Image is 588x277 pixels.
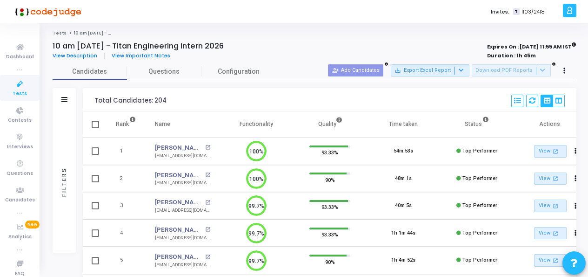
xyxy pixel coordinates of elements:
[155,180,210,187] div: [EMAIL_ADDRESS][DOMAIN_NAME]
[521,8,545,16] span: 1103/2418
[53,30,67,36] a: Tests
[8,233,32,241] span: Analytics
[53,67,127,76] span: Candidates
[155,171,203,180] a: [PERSON_NAME]
[389,119,418,129] div: Time taken
[8,117,32,125] span: Contests
[155,119,170,129] div: Name
[155,207,210,214] div: [EMAIL_ADDRESS][DOMAIN_NAME]
[112,52,170,59] span: View Important Notes
[569,145,582,158] button: Actions
[205,145,210,150] mat-icon: open_in_new
[534,227,567,240] a: View
[332,67,339,74] mat-icon: person_add_alt
[205,255,210,260] mat-icon: open_in_new
[552,256,560,264] mat-icon: open_in_new
[155,225,203,235] a: [PERSON_NAME]
[53,53,105,59] a: View Description
[395,175,412,183] div: 48m 1s
[7,143,33,151] span: Interviews
[6,53,34,61] span: Dashboard
[127,67,201,76] span: Questions
[462,202,497,208] span: Top Performer
[155,198,203,207] a: [PERSON_NAME]
[106,247,146,274] td: 5
[205,200,210,205] mat-icon: open_in_new
[106,192,146,220] td: 3
[569,200,582,213] button: Actions
[534,254,567,267] a: View
[106,220,146,247] td: 4
[321,230,338,239] span: 93.33%
[391,256,415,264] div: 1h 4m 52s
[569,172,582,185] button: Actions
[462,148,497,154] span: Top Performer
[534,145,567,158] a: View
[514,111,587,138] th: Actions
[394,67,401,74] mat-icon: save_alt
[391,229,415,237] div: 1h 1m 44s
[53,30,576,36] nav: breadcrumb
[541,95,565,107] div: View Options
[487,41,576,51] strong: Expires On : [DATE] 11:55 AM IST
[569,227,582,240] button: Actions
[462,257,497,263] span: Top Performer
[220,111,293,138] th: Functionality
[60,131,68,233] div: Filters
[487,52,536,59] strong: Duration : 1h 45m
[218,67,260,76] span: Configuration
[25,221,40,229] span: New
[106,138,146,165] td: 1
[552,174,560,182] mat-icon: open_in_new
[155,143,203,152] a: [PERSON_NAME]
[391,64,469,76] button: Export Excel Report
[325,257,335,266] span: 90%
[12,2,81,21] img: logo
[94,97,167,104] div: Total Candidates: 204
[394,147,413,155] div: 54m 53s
[53,42,224,51] h4: 10 am [DATE] - Titan Engineering Intern 2026
[534,173,567,185] a: View
[155,235,210,242] div: [EMAIL_ADDRESS][DOMAIN_NAME]
[13,90,27,98] span: Tests
[321,202,338,212] span: 93.33%
[552,147,560,155] mat-icon: open_in_new
[325,175,335,184] span: 90%
[513,8,519,15] span: T
[552,229,560,237] mat-icon: open_in_new
[205,227,210,232] mat-icon: open_in_new
[155,152,210,159] div: [EMAIL_ADDRESS][DOMAIN_NAME]
[5,196,35,204] span: Candidates
[7,170,33,178] span: Questions
[491,8,509,16] label: Invites:
[534,200,567,212] a: View
[205,173,210,178] mat-icon: open_in_new
[462,230,497,236] span: Top Performer
[155,252,203,262] a: [PERSON_NAME] N A
[106,165,146,193] td: 2
[321,148,338,157] span: 93.33%
[462,175,497,181] span: Top Performer
[53,52,97,59] span: View Description
[74,30,177,36] span: 10 am [DATE] - Titan Engineering Intern 2026
[472,64,551,76] button: Download PDF Reports
[395,202,412,210] div: 40m 5s
[293,111,367,138] th: Quality
[106,111,146,138] th: Rank
[155,262,210,269] div: [EMAIL_ADDRESS][DOMAIN_NAME]
[552,202,560,210] mat-icon: open_in_new
[328,64,383,76] button: Add Candidates
[440,111,514,138] th: Status
[105,53,177,59] a: View Important Notes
